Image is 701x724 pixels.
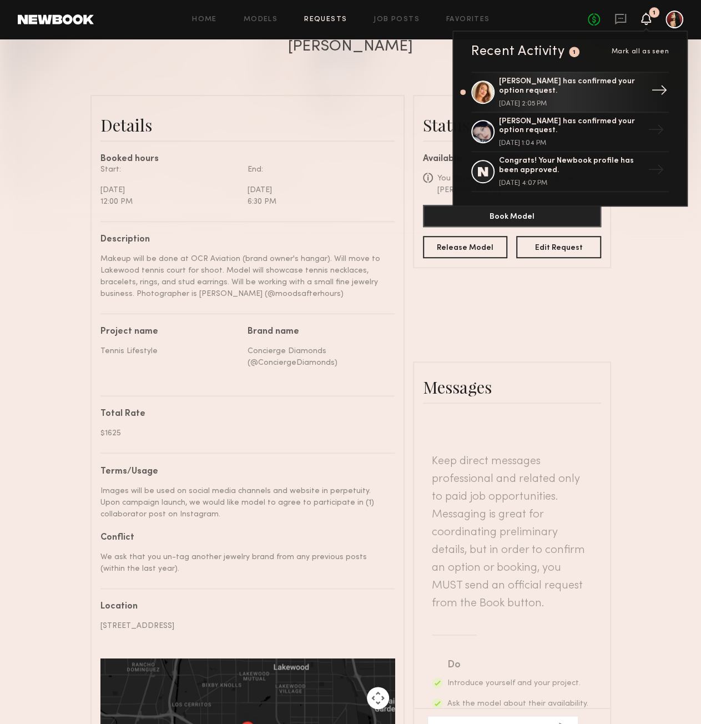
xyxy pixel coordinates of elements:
div: [DATE] 1:04 PM [499,140,643,147]
a: [PERSON_NAME] has confirmed your option request.[DATE] 2:05 PM→ [471,72,669,113]
div: [DATE] 4:07 PM [499,180,643,187]
div: Do [447,657,589,673]
div: We ask that you un-tag another jewelry brand from any previous posts (within the last year). [100,551,386,575]
div: Description [100,235,386,244]
div: Project name [100,328,239,336]
header: Keep direct messages professional and related only to paid job opportunities. Messaging is great ... [432,452,592,612]
div: [PERSON_NAME] [288,39,413,54]
div: [DATE] [100,184,239,196]
div: [PERSON_NAME] has confirmed your option request. [499,117,643,136]
div: → [643,117,669,146]
div: [PERSON_NAME] has confirmed your option request. [499,77,643,96]
div: 12:00 PM [100,196,239,208]
div: 1 [573,49,576,56]
span: Ask the model about their availability. [447,700,588,707]
a: Home [192,16,217,23]
div: [STREET_ADDRESS] [100,620,386,632]
span: Introduce yourself and your project. [447,680,581,687]
div: Recent Activity [471,45,564,58]
div: → [647,78,672,107]
div: End: [248,164,386,175]
a: Requests [304,16,347,23]
div: Terms/Usage [100,467,386,476]
div: $1625 [100,428,386,439]
button: Map camera controls [367,687,389,709]
div: Status [423,114,601,136]
div: Conflict [100,534,386,542]
div: Total Rate [100,410,386,419]
a: Congrats! Your Newbook profile has been approved.[DATE] 4:07 PM→ [471,152,669,192]
div: 6:30 PM [248,196,386,208]
a: [PERSON_NAME] has confirmed your option request.[DATE] 1:04 PM→ [471,113,669,153]
div: [DATE] 2:05 PM [499,100,643,107]
a: Favorites [446,16,490,23]
button: Book Model [423,205,601,227]
button: Release Model [423,236,508,258]
div: Booked hours [100,155,395,164]
div: Makeup will be done at OCR Aviation (brand owner's hangar). Will move to Lakewood tennis court fo... [100,253,386,300]
span: Mark all as seen [611,48,669,55]
a: Models [244,16,278,23]
div: Concierge Diamonds (@ConciergeDiamonds) [248,345,386,369]
button: Edit Request [516,236,601,258]
div: Messages [423,376,601,398]
div: Tennis Lifestyle [100,345,239,357]
div: Start: [100,164,239,175]
div: → [643,157,669,186]
div: Details [100,114,395,136]
div: Congrats! Your Newbook profile has been approved. [499,157,643,175]
div: Available [423,155,601,164]
div: Location [100,602,386,611]
div: You have 6 days 22 hrs 51 mins to book [PERSON_NAME] [437,173,601,196]
div: 1 [653,10,655,16]
a: Job Posts [374,16,420,23]
div: Images will be used on social media channels and website in perpetuity. Upon campaign launch, we ... [100,485,386,520]
div: Brand name [248,328,386,336]
div: [DATE] [248,184,386,196]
